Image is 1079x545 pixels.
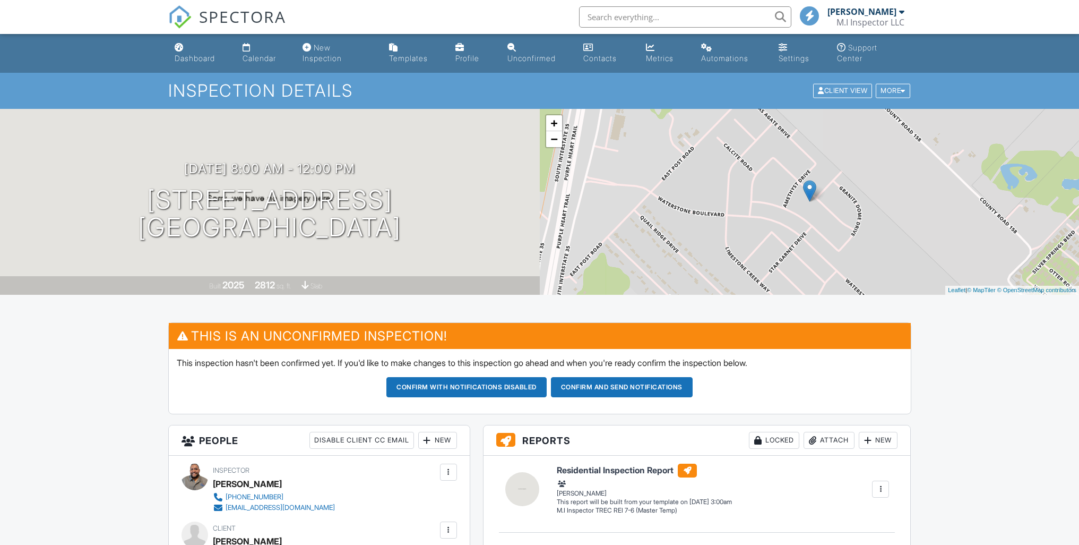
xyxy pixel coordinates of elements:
a: Company Profile [451,38,495,69]
span: SPECTORA [199,5,286,28]
div: New [418,432,457,449]
h3: Reports [484,425,911,456]
img: The Best Home Inspection Software - Spectora [168,5,192,29]
a: Dashboard [170,38,230,69]
a: [PHONE_NUMBER] [213,492,335,503]
div: Automations [701,54,748,63]
button: Confirm and send notifications [551,377,693,397]
div: Calendar [243,54,276,63]
a: Templates [385,38,443,69]
a: Contacts [579,38,633,69]
div: M.I Inspector LLC [836,17,904,28]
span: slab [310,282,322,290]
div: [EMAIL_ADDRESS][DOMAIN_NAME] [226,504,335,512]
h6: Residential Inspection Report [557,464,732,478]
a: New Inspection [298,38,376,69]
a: SPECTORA [168,14,286,37]
div: New [859,432,897,449]
input: Search everything... [579,6,791,28]
a: Client View [812,86,875,94]
h1: [STREET_ADDRESS] [GEOGRAPHIC_DATA] [138,186,401,242]
div: M.I Inspector TREC REI 7-6 (Master Temp) [557,506,732,515]
a: Settings [774,38,825,69]
h3: [DATE] 8:00 am - 12:00 pm [184,161,355,176]
a: Zoom in [546,115,562,131]
a: Calendar [238,38,290,69]
h3: People [169,425,470,456]
p: This inspection hasn't been confirmed yet. If you'd like to make changes to this inspection go ah... [177,357,903,369]
a: © MapTiler [967,287,996,293]
div: Dashboard [175,54,215,63]
div: Support Center [837,43,877,63]
div: [PERSON_NAME] [557,479,732,498]
a: Zoom out [546,131,562,147]
span: Built [209,282,221,290]
div: 2812 [255,279,275,291]
a: Automations (Basic) [697,38,765,69]
a: Metrics [642,38,689,69]
h1: Inspection Details [168,81,911,100]
button: Confirm with notifications disabled [386,377,547,397]
div: | [945,286,1079,295]
a: [EMAIL_ADDRESS][DOMAIN_NAME] [213,503,335,513]
div: Unconfirmed [507,54,556,63]
div: Attach [804,432,854,449]
div: 2025 [222,279,245,291]
span: Client [213,524,236,532]
div: Disable Client CC Email [309,432,414,449]
div: Settings [779,54,809,63]
span: sq. ft. [277,282,291,290]
div: [PERSON_NAME] [213,476,282,492]
div: Metrics [646,54,674,63]
div: Templates [389,54,428,63]
a: © OpenStreetMap contributors [997,287,1076,293]
div: [PERSON_NAME] [827,6,896,17]
a: Support Center [833,38,909,69]
div: This report will be built from your template on [DATE] 3:00am [557,498,732,506]
div: Contacts [583,54,617,63]
div: Profile [455,54,479,63]
div: Client View [813,84,872,98]
div: New Inspection [303,43,342,63]
div: [PHONE_NUMBER] [226,493,283,501]
div: More [876,84,910,98]
h3: This is an Unconfirmed Inspection! [169,323,911,349]
a: Unconfirmed [503,38,571,69]
div: Locked [749,432,799,449]
span: Inspector [213,466,249,474]
a: Leaflet [948,287,965,293]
